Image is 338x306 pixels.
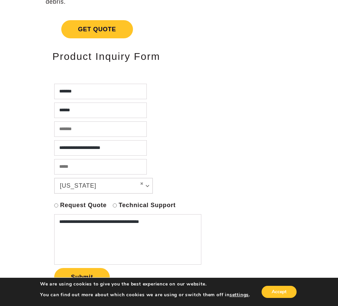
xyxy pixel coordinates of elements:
[40,292,250,298] p: You can find out more about which cookies we are using or switch them off in .
[40,281,250,287] p: We are using cookies to give you the best experience on our website.
[262,286,297,298] button: Accept
[61,20,133,38] span: Get Quote
[53,51,200,62] h2: Product Inquiry Form
[119,201,176,209] label: Technical Support
[55,178,153,193] a: [US_STATE]
[230,292,249,298] button: settings
[54,268,110,286] button: Submit
[60,201,106,209] label: Request Quote
[60,181,135,190] span: [US_STATE]
[46,12,207,46] a: Get Quote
